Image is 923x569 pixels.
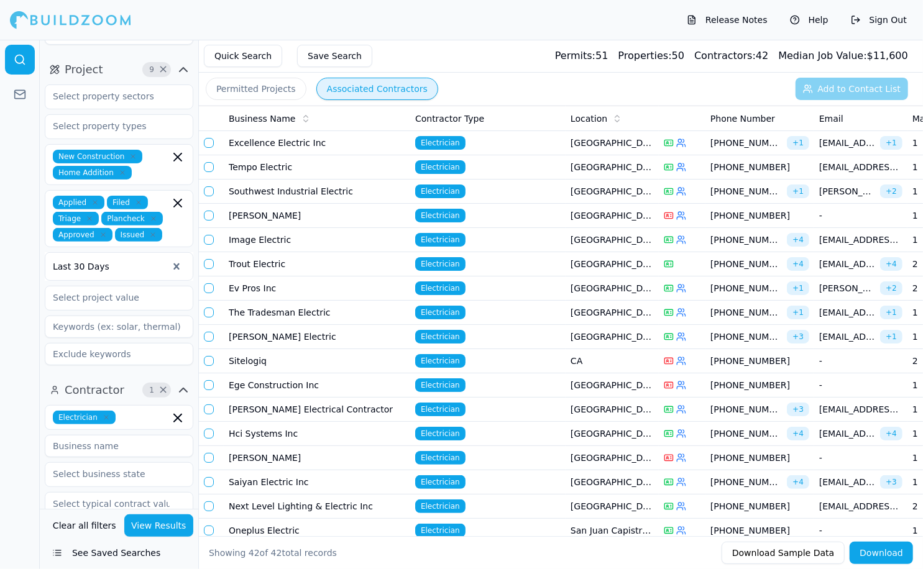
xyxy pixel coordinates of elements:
[209,547,337,559] div: Showing of total records
[618,48,685,63] div: 50
[271,548,282,558] span: 42
[787,330,809,344] span: + 3
[53,166,132,180] span: Home Addition
[566,301,659,325] td: [GEOGRAPHIC_DATA], [GEOGRAPHIC_DATA]
[784,10,835,30] button: Help
[819,137,875,149] span: [EMAIL_ADDRESS][DOMAIN_NAME]
[819,282,875,294] span: [PERSON_NAME][EMAIL_ADDRESS][DOMAIN_NAME]
[224,519,410,543] td: Oneplus Electric
[819,500,902,512] span: [EMAIL_ADDRESS][DOMAIN_NAME]
[45,542,193,564] button: See Saved Searches
[415,209,466,222] span: Electrician
[710,258,782,270] span: [PHONE_NUMBER]
[710,185,782,198] span: [PHONE_NUMBER]
[415,184,466,198] span: Electrician
[101,212,163,225] span: Plancheck
[45,343,193,365] input: Exclude keywords
[158,387,168,393] span: Clear Contractor filters
[224,301,410,325] td: The Tradesman Electric
[880,257,902,271] span: + 4
[778,48,908,63] div: $ 11,600
[566,494,659,519] td: [GEOGRAPHIC_DATA], [GEOGRAPHIC_DATA]
[566,398,659,422] td: [GEOGRAPHIC_DATA], [GEOGRAPHIC_DATA]
[787,257,809,271] span: + 4
[710,234,782,246] span: [PHONE_NUMBER]
[224,422,410,446] td: Hci Systems Inc
[710,403,782,416] span: [PHONE_NUMBER]
[566,276,659,301] td: [GEOGRAPHIC_DATA], [GEOGRAPHIC_DATA]
[787,136,809,150] span: + 1
[415,427,466,440] span: Electrician
[224,325,410,349] td: [PERSON_NAME] Electric
[224,276,410,301] td: Ev Pros Inc
[65,381,124,399] span: Contractor
[53,196,104,209] span: Applied
[415,524,466,537] span: Electrician
[710,137,782,149] span: [PHONE_NUMBER]
[206,78,306,100] button: Permitted Projects
[50,514,119,537] button: Clear all filters
[845,10,913,30] button: Sign Out
[415,403,466,416] span: Electrician
[566,325,659,349] td: [GEOGRAPHIC_DATA], [GEOGRAPHIC_DATA]
[694,50,756,61] span: Contractors:
[415,306,466,319] span: Electrician
[819,427,875,440] span: [EMAIL_ADDRESS][DOMAIN_NAME]
[224,494,410,519] td: Next Level Lighting & Electric Inc
[694,48,768,63] div: 42
[819,161,902,173] span: [EMAIL_ADDRESS][DOMAIN_NAME]
[145,63,158,76] span: 9
[710,427,782,440] span: [PHONE_NUMBER]
[224,228,410,252] td: Image Electric
[158,66,168,73] span: Clear Project filters
[880,427,902,440] span: + 4
[819,306,875,319] span: [EMAIL_ADDRESS][DOMAIN_NAME]
[224,446,410,470] td: [PERSON_NAME]
[224,155,410,180] td: Tempo Electric
[710,112,775,125] span: Phone Number
[787,184,809,198] span: + 1
[53,212,99,225] span: Triage
[710,524,809,537] span: [PHONE_NUMBER]
[53,411,116,424] span: Electrician
[710,500,809,512] span: [PHONE_NUMBER]
[224,252,410,276] td: Trout Electric
[618,50,672,61] span: Properties:
[814,373,907,398] td: -
[124,514,194,537] button: View Results
[566,204,659,228] td: [GEOGRAPHIC_DATA], [GEOGRAPHIC_DATA]
[415,354,466,368] span: Electrician
[710,282,782,294] span: [PHONE_NUMBER]
[45,493,177,515] input: Select typical contract value
[710,355,809,367] span: [PHONE_NUMBER]
[571,112,607,125] span: Location
[566,131,659,155] td: [GEOGRAPHIC_DATA], [GEOGRAPHIC_DATA]
[787,475,809,489] span: + 4
[819,403,902,416] span: [EMAIL_ADDRESS][DOMAIN_NAME]
[710,452,809,464] span: [PHONE_NUMBER]
[566,349,659,373] td: CA
[204,45,282,67] button: Quick Search
[787,427,809,440] span: + 4
[224,349,410,373] td: Sitelogiq
[53,150,142,163] span: New Construction
[415,281,466,295] span: Electrician
[819,258,875,270] span: [EMAIL_ADDRESS][DOMAIN_NAME]
[45,316,193,338] input: Keywords (ex: solar, thermal)
[415,160,466,174] span: Electrician
[45,286,177,309] input: Select project value
[415,378,466,392] span: Electrician
[224,373,410,398] td: Ege Construction Inc
[814,349,907,373] td: -
[814,446,907,470] td: -
[45,60,193,80] button: Project9Clear Project filters
[415,112,484,125] span: Contractor Type
[850,542,913,564] button: Download
[555,50,595,61] span: Permits:
[224,398,410,422] td: [PERSON_NAME] Electrical Contractor
[710,209,809,222] span: [PHONE_NUMBER]
[249,548,260,558] span: 42
[316,78,438,100] button: Associated Contractors
[819,330,875,343] span: [EMAIL_ADDRESS][DOMAIN_NAME]
[710,476,782,488] span: [PHONE_NUMBER]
